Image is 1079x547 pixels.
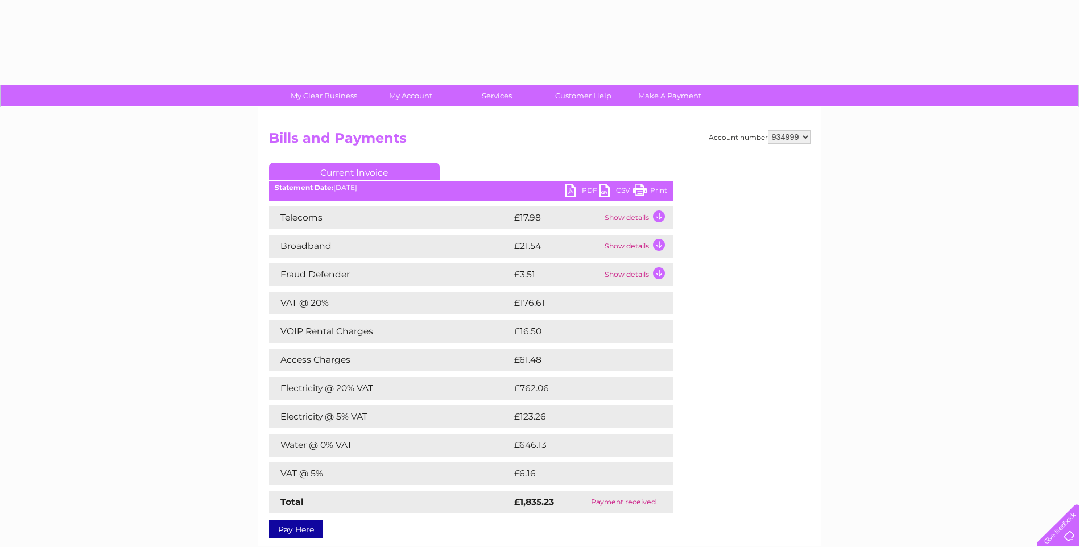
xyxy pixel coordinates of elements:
a: Current Invoice [269,163,440,180]
strong: £1,835.23 [514,496,554,507]
td: £3.51 [511,263,602,286]
td: VAT @ 20% [269,292,511,314]
h2: Bills and Payments [269,130,811,152]
a: Services [450,85,544,106]
td: Access Charges [269,349,511,371]
td: Telecoms [269,206,511,229]
strong: Total [280,496,304,507]
td: £16.50 [511,320,649,343]
td: Electricity @ 20% VAT [269,377,511,400]
a: PDF [565,184,599,200]
td: Show details [602,235,673,258]
td: £176.61 [511,292,651,314]
a: My Clear Business [277,85,371,106]
a: CSV [599,184,633,200]
td: Payment received [574,491,673,513]
td: Electricity @ 5% VAT [269,405,511,428]
td: Show details [602,206,673,229]
td: £17.98 [511,206,602,229]
a: Customer Help [536,85,630,106]
td: Water @ 0% VAT [269,434,511,457]
td: Fraud Defender [269,263,511,286]
td: £762.06 [511,377,653,400]
td: VAT @ 5% [269,462,511,485]
div: Account number [709,130,811,144]
a: Print [633,184,667,200]
a: My Account [363,85,457,106]
td: Show details [602,263,673,286]
td: Broadband [269,235,511,258]
td: £21.54 [511,235,602,258]
td: £61.48 [511,349,649,371]
a: Pay Here [269,520,323,538]
div: [DATE] [269,184,673,192]
a: Make A Payment [623,85,717,106]
td: VOIP Rental Charges [269,320,511,343]
b: Statement Date: [275,183,333,192]
td: £646.13 [511,434,652,457]
td: £123.26 [511,405,652,428]
td: £6.16 [511,462,645,485]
